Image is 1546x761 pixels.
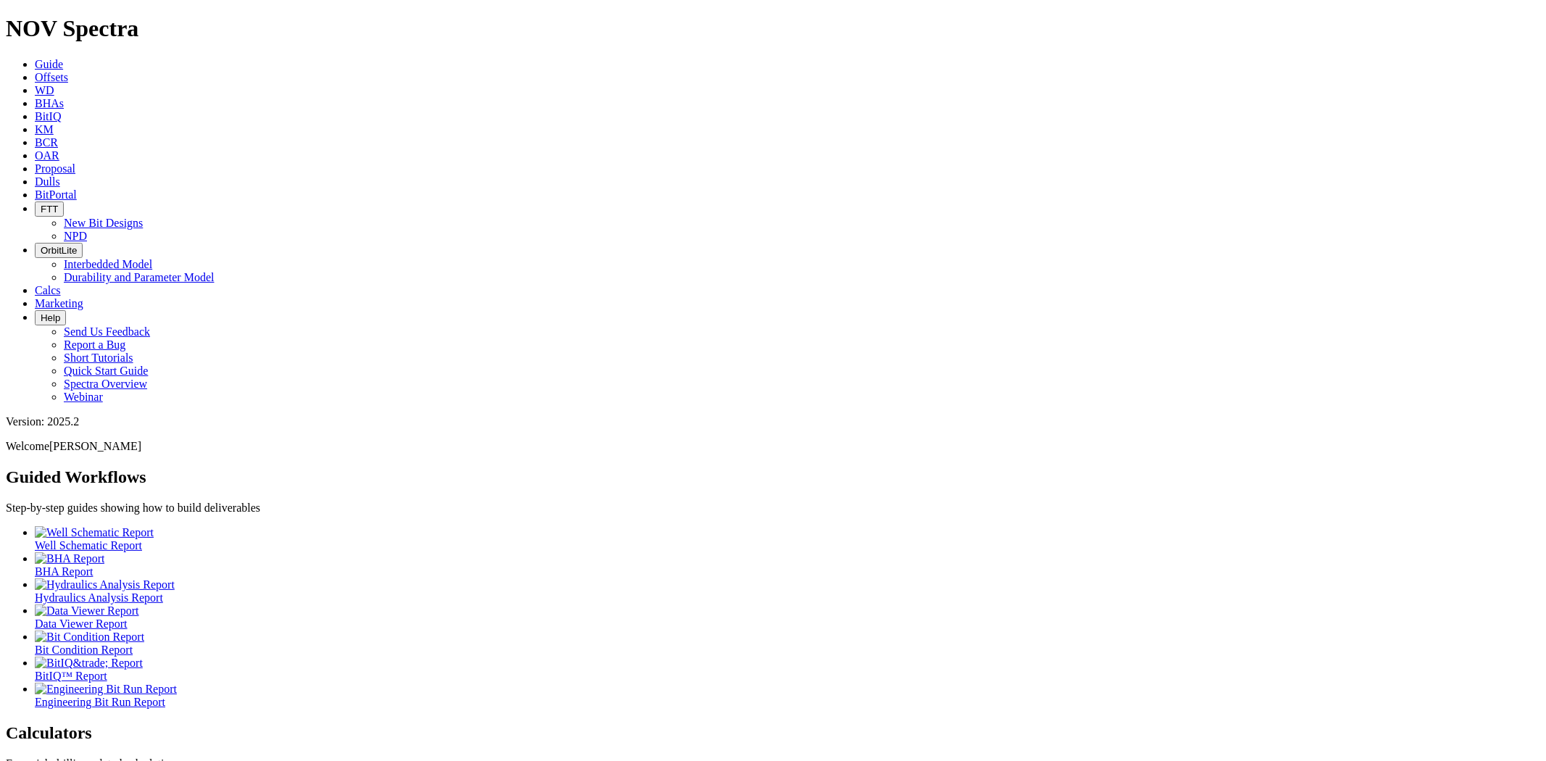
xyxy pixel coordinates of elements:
button: FTT [35,201,64,217]
a: OAR [35,149,59,162]
span: Engineering Bit Run Report [35,696,165,708]
button: OrbitLite [35,243,83,258]
a: NPD [64,230,87,242]
span: Data Viewer Report [35,617,128,630]
span: [PERSON_NAME] [49,440,141,452]
img: Data Viewer Report [35,604,139,617]
span: FTT [41,204,58,215]
a: Offsets [35,71,68,83]
img: Well Schematic Report [35,526,154,539]
a: Proposal [35,162,75,175]
p: Welcome [6,440,1540,453]
a: BitPortal [35,188,77,201]
a: BHAs [35,97,64,109]
a: Durability and Parameter Model [64,271,215,283]
button: Help [35,310,66,325]
a: Calcs [35,284,61,296]
a: Short Tutorials [64,352,133,364]
a: Hydraulics Analysis Report Hydraulics Analysis Report [35,578,1540,604]
img: Bit Condition Report [35,631,144,644]
img: Engineering Bit Run Report [35,683,177,696]
img: BHA Report [35,552,104,565]
span: BitIQ™ Report [35,670,107,682]
a: Webinar [64,391,103,403]
span: Bit Condition Report [35,644,133,656]
a: New Bit Designs [64,217,143,229]
span: Help [41,312,60,323]
img: BitIQ&trade; Report [35,657,143,670]
a: Engineering Bit Run Report Engineering Bit Run Report [35,683,1540,708]
h1: NOV Spectra [6,15,1540,42]
div: Version: 2025.2 [6,415,1540,428]
a: BitIQ [35,110,61,122]
span: BHA Report [35,565,93,578]
a: Send Us Feedback [64,325,150,338]
a: Spectra Overview [64,378,147,390]
a: Guide [35,58,63,70]
a: WD [35,84,54,96]
img: Hydraulics Analysis Report [35,578,175,591]
a: Dulls [35,175,60,188]
h2: Guided Workflows [6,467,1540,487]
a: KM [35,123,54,136]
a: Interbedded Model [64,258,152,270]
h2: Calculators [6,723,1540,743]
span: Well Schematic Report [35,539,142,552]
a: BitIQ&trade; Report BitIQ™ Report [35,657,1540,682]
a: Quick Start Guide [64,365,148,377]
span: Hydraulics Analysis Report [35,591,163,604]
a: BCR [35,136,58,149]
a: Report a Bug [64,338,125,351]
a: Well Schematic Report Well Schematic Report [35,526,1540,552]
a: Bit Condition Report Bit Condition Report [35,631,1540,656]
a: Marketing [35,297,83,309]
a: BHA Report BHA Report [35,552,1540,578]
p: Step-by-step guides showing how to build deliverables [6,502,1540,515]
span: OrbitLite [41,245,77,256]
a: Data Viewer Report Data Viewer Report [35,604,1540,630]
